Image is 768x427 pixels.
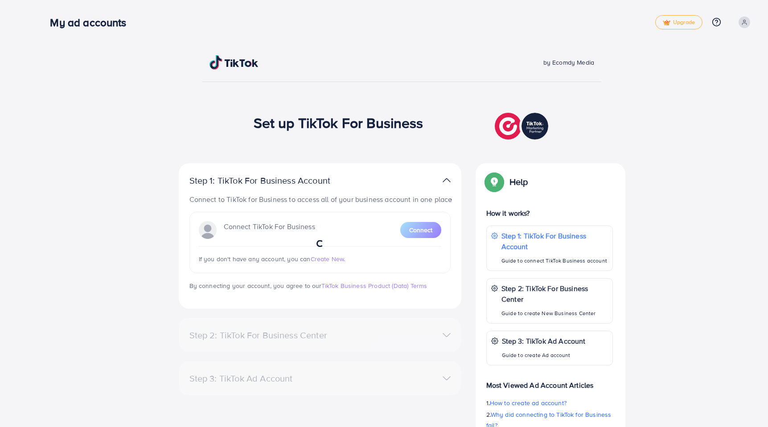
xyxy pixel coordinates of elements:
p: Guide to create Ad account [502,350,586,361]
span: How to create ad account? [490,398,567,407]
span: Upgrade [663,19,695,26]
p: Help [509,177,528,187]
a: tickUpgrade [655,15,702,29]
p: Step 3: TikTok Ad Account [502,336,586,346]
span: by Ecomdy Media [543,58,594,67]
img: TikTok [209,55,259,70]
p: How it works? [486,208,613,218]
h3: My ad accounts [50,16,133,29]
p: Step 2: TikTok For Business Center [501,283,608,304]
img: Popup guide [486,174,502,190]
p: Guide to create New Business Center [501,308,608,319]
img: TikTok partner [443,174,451,187]
p: Most Viewed Ad Account Articles [486,373,613,390]
img: tick [663,20,670,26]
h1: Set up TikTok For Business [254,114,423,131]
p: Step 1: TikTok For Business Account [189,175,359,186]
p: 1. [486,398,613,408]
p: Step 1: TikTok For Business Account [501,230,608,252]
img: TikTok partner [495,111,550,142]
p: Guide to connect TikTok Business account [501,255,608,266]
